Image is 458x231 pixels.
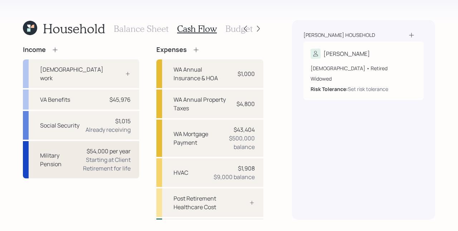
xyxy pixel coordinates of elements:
div: Starting at Client Retirement for life [72,155,131,173]
div: Set risk tolerance [348,85,388,93]
div: [PERSON_NAME] [323,49,370,58]
div: $500,000 balance [221,134,255,151]
div: $4,800 [237,100,255,108]
div: $1,015 [115,117,131,125]
div: $1,000 [238,69,255,78]
h3: Balance Sheet [114,24,169,34]
div: $54,000 per year [87,147,131,155]
div: VA Benefits [40,95,70,104]
h4: Income [23,46,46,54]
h3: Cash Flow [177,24,217,34]
div: Military Pension [40,151,66,168]
div: WA Annual Property Taxes [174,95,228,112]
div: Social Security [40,121,79,130]
h3: Budget [225,24,253,34]
div: [DEMOGRAPHIC_DATA] work [40,65,103,82]
div: Post Retirement Healthcare Cost [174,194,228,211]
div: WA Annual Insurance & HOA [174,65,228,82]
div: HVAC [174,168,188,177]
h4: Expenses [156,46,187,54]
div: $45,976 [109,95,131,104]
div: $1,908 [238,164,255,173]
div: [DEMOGRAPHIC_DATA] • Retired [311,64,416,72]
div: WA Mortgage Payment [174,130,215,147]
div: [PERSON_NAME] household [303,32,375,39]
h1: Household [43,21,105,36]
div: $9,000 balance [214,173,255,181]
div: $43,404 [234,125,255,134]
div: Already receiving [86,125,131,134]
div: Widowed [311,75,416,82]
b: Risk Tolerance: [311,86,348,92]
